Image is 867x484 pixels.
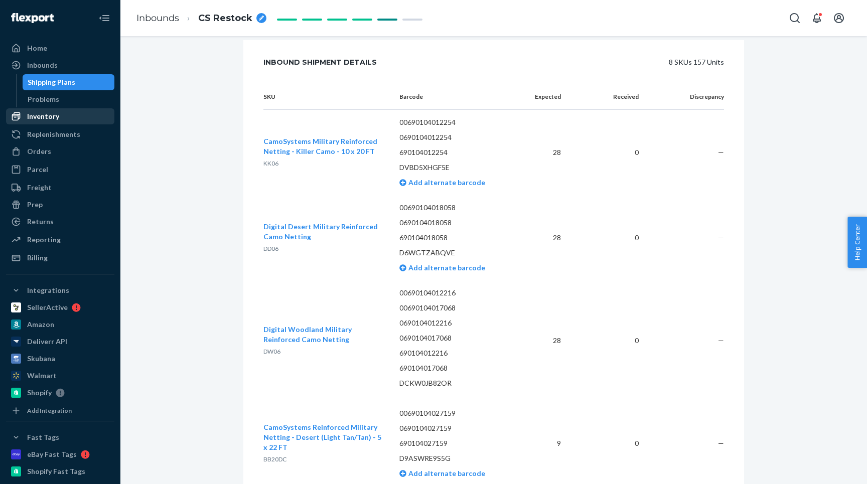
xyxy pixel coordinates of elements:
p: 0690104012216 [399,318,511,328]
a: Problems [23,91,115,107]
div: Walmart [27,371,57,381]
td: 28 [519,110,569,196]
p: 690104012254 [399,147,511,157]
a: Add alternate barcode [399,469,485,477]
th: Barcode [391,84,519,110]
div: Deliverr API [27,337,67,347]
span: CamoSystems Military Reinforced Netting - Killer Camo - 10 x 20 FT [263,137,377,155]
button: Open notifications [807,8,827,28]
button: Open account menu [829,8,849,28]
span: DD06 [263,245,278,252]
div: Integrations [27,285,69,295]
a: Inbounds [6,57,114,73]
span: CS Restock [198,12,252,25]
div: Reporting [27,235,61,245]
span: — [718,148,724,156]
p: 00690104018058 [399,203,511,213]
p: D9ASWRE9S5G [399,453,511,463]
div: Inventory [27,111,59,121]
td: 0 [569,195,646,280]
a: Billing [6,250,114,266]
span: Digital Woodland Military Reinforced Camo Netting [263,325,352,344]
a: Returns [6,214,114,230]
a: Inbounds [136,13,179,24]
span: CamoSystems Reinforced Military Netting - Desert (Light Tan/Tan) - 5 x 22 FT [263,423,381,451]
a: Walmart [6,368,114,384]
span: Add alternate barcode [406,178,485,187]
div: eBay Fast Tags [27,449,77,459]
a: Inventory [6,108,114,124]
a: SellerActive [6,299,114,315]
div: Problems [28,94,59,104]
a: Add alternate barcode [399,178,485,187]
a: Shipping Plans [23,74,115,90]
p: 00690104027159 [399,408,511,418]
p: DVBD5XHGF5E [399,163,511,173]
ol: breadcrumbs [128,4,274,33]
th: Discrepancy [647,84,724,110]
div: Skubana [27,354,55,364]
p: 0690104017068 [399,333,511,343]
button: Open Search Box [785,8,805,28]
span: BB20DC [263,455,286,463]
span: Add alternate barcode [406,263,485,272]
div: Fast Tags [27,432,59,442]
a: Parcel [6,162,114,178]
button: Integrations [6,282,114,298]
p: 0690104018058 [399,218,511,228]
p: 690104018058 [399,233,511,243]
a: Skubana [6,351,114,367]
div: Orders [27,146,51,156]
p: 690104017068 [399,363,511,373]
a: Reporting [6,232,114,248]
p: DCKW0JB82OR [399,378,511,388]
a: Shopify Fast Tags [6,463,114,479]
p: 00690104017068 [399,303,511,313]
a: Prep [6,197,114,213]
button: Digital Desert Military Reinforced Camo Netting [263,222,383,242]
button: Help Center [847,217,867,268]
div: Inbound Shipment Details [263,52,377,72]
button: CamoSystems Military Reinforced Netting - Killer Camo - 10 x 20 FT [263,136,383,156]
span: Add alternate barcode [406,469,485,477]
td: 28 [519,195,569,280]
button: CamoSystems Reinforced Military Netting - Desert (Light Tan/Tan) - 5 x 22 FT [263,422,383,452]
p: 00690104012216 [399,288,511,298]
div: Home [27,43,47,53]
td: 28 [519,280,569,401]
th: Received [569,84,646,110]
div: Replenishments [27,129,80,139]
a: eBay Fast Tags [6,446,114,462]
p: 0690104012254 [399,132,511,142]
a: Deliverr API [6,334,114,350]
p: 0690104027159 [399,423,511,433]
button: Close Navigation [94,8,114,28]
div: Billing [27,253,48,263]
div: Prep [27,200,43,210]
img: Flexport logo [11,13,54,23]
td: 0 [569,280,646,401]
div: Add Integration [27,406,72,415]
div: Freight [27,183,52,193]
a: Replenishments [6,126,114,142]
div: Returns [27,217,54,227]
div: Parcel [27,165,48,175]
div: Amazon [27,319,54,330]
th: Expected [519,84,569,110]
a: Add alternate barcode [399,263,485,272]
p: D6WGTZABQVE [399,248,511,258]
span: — [718,233,724,242]
a: Orders [6,143,114,159]
div: 8 SKUs 157 Units [399,52,724,72]
span: — [718,439,724,447]
a: Freight [6,180,114,196]
div: SellerActive [27,302,68,312]
a: Home [6,40,114,56]
p: 690104012216 [399,348,511,358]
span: Digital Desert Military Reinforced Camo Netting [263,222,378,241]
td: 0 [569,110,646,196]
a: Add Integration [6,405,114,417]
button: Digital Woodland Military Reinforced Camo Netting [263,325,383,345]
a: Shopify [6,385,114,401]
